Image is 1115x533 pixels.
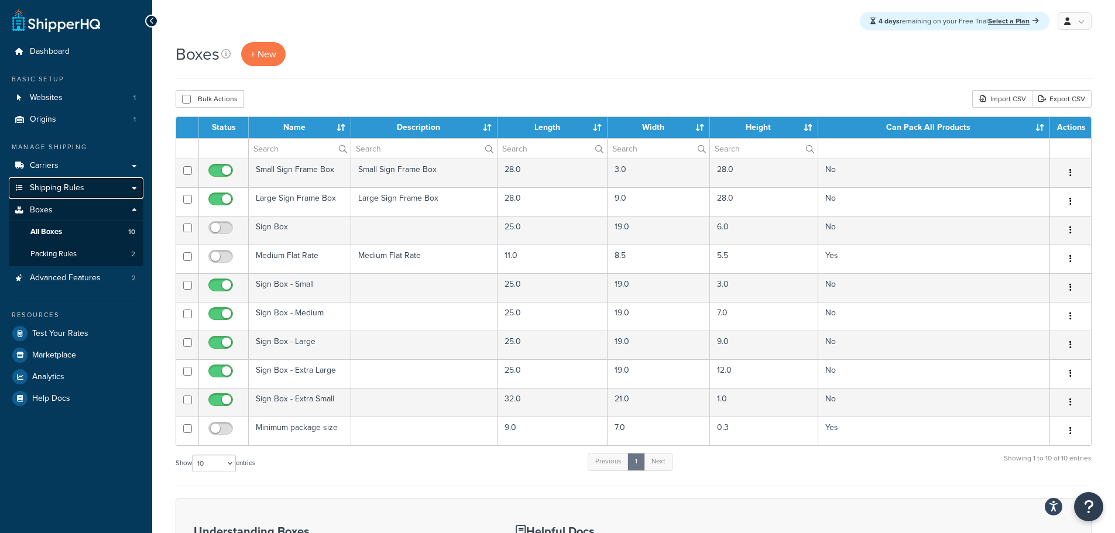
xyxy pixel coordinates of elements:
a: Help Docs [9,388,143,409]
td: No [818,216,1050,245]
span: 2 [131,249,135,259]
td: 25.0 [498,273,608,302]
td: 3.0 [608,159,710,187]
button: Open Resource Center [1074,492,1103,521]
a: Marketplace [9,345,143,366]
td: No [818,388,1050,417]
a: Shipping Rules [9,177,143,199]
td: 19.0 [608,302,710,331]
td: 9.0 [710,331,818,359]
td: 19.0 [608,359,710,388]
a: 1 [627,453,645,470]
span: Origins [30,115,56,125]
td: 28.0 [710,159,818,187]
a: All Boxes 10 [9,221,143,243]
div: Manage Shipping [9,142,143,152]
th: Length : activate to sort column ascending [498,117,608,138]
span: Analytics [32,372,64,382]
li: Boxes [9,200,143,266]
span: 2 [132,273,136,283]
td: No [818,359,1050,388]
td: 19.0 [608,216,710,245]
select: Showentries [192,455,236,472]
span: + New [251,47,276,61]
td: No [818,159,1050,187]
input: Search [498,139,607,159]
td: 28.0 [710,187,818,216]
a: Carriers [9,155,143,177]
a: Next [644,453,673,470]
td: 19.0 [608,331,710,359]
td: 25.0 [498,302,608,331]
th: Width : activate to sort column ascending [608,117,710,138]
span: Shipping Rules [30,183,84,193]
td: Yes [818,417,1050,445]
a: Dashboard [9,41,143,63]
td: 25.0 [498,216,608,245]
td: 21.0 [608,388,710,417]
td: 9.0 [498,417,608,445]
td: 32.0 [498,388,608,417]
a: Websites 1 [9,87,143,109]
td: Yes [818,245,1050,273]
th: Status [199,117,249,138]
td: 3.0 [710,273,818,302]
td: Minimum package size [249,417,351,445]
input: Search [249,139,351,159]
span: Carriers [30,161,59,171]
span: All Boxes [30,227,62,237]
strong: 4 days [879,16,900,26]
td: 19.0 [608,273,710,302]
a: + New [241,42,286,66]
th: Height : activate to sort column ascending [710,117,818,138]
td: Medium Flat Rate [249,245,351,273]
span: Websites [30,93,63,103]
td: 25.0 [498,331,608,359]
span: 1 [133,93,136,103]
a: Test Your Rates [9,323,143,344]
input: Search [608,139,709,159]
div: Basic Setup [9,74,143,84]
td: 8.5 [608,245,710,273]
li: All Boxes [9,221,143,243]
td: 25.0 [498,359,608,388]
span: Dashboard [30,47,70,57]
input: Search [351,139,498,159]
td: Sign Box [249,216,351,245]
a: Export CSV [1032,90,1092,108]
td: 1.0 [710,388,818,417]
td: Sign Box - Extra Large [249,359,351,388]
a: Analytics [9,366,143,387]
td: 7.0 [608,417,710,445]
td: No [818,302,1050,331]
th: Can Pack All Products : activate to sort column ascending [818,117,1050,138]
td: Large Sign Frame Box [249,187,351,216]
td: No [818,331,1050,359]
span: 10 [128,227,135,237]
div: Showing 1 to 10 of 10 entries [1004,452,1092,477]
td: 0.3 [710,417,818,445]
div: Resources [9,310,143,320]
li: Origins [9,109,143,130]
div: Import CSV [972,90,1032,108]
span: Test Your Rates [32,329,88,339]
li: Packing Rules [9,243,143,265]
td: 12.0 [710,359,818,388]
th: Name : activate to sort column ascending [249,117,351,138]
div: remaining on your Free Trial [860,12,1049,30]
th: Description : activate to sort column ascending [351,117,498,138]
a: Packing Rules 2 [9,243,143,265]
td: 7.0 [710,302,818,331]
a: Origins 1 [9,109,143,130]
td: Small Sign Frame Box [351,159,498,187]
label: Show entries [176,455,255,472]
h1: Boxes [176,43,219,66]
td: 5.5 [710,245,818,273]
td: 6.0 [710,216,818,245]
td: 11.0 [498,245,608,273]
